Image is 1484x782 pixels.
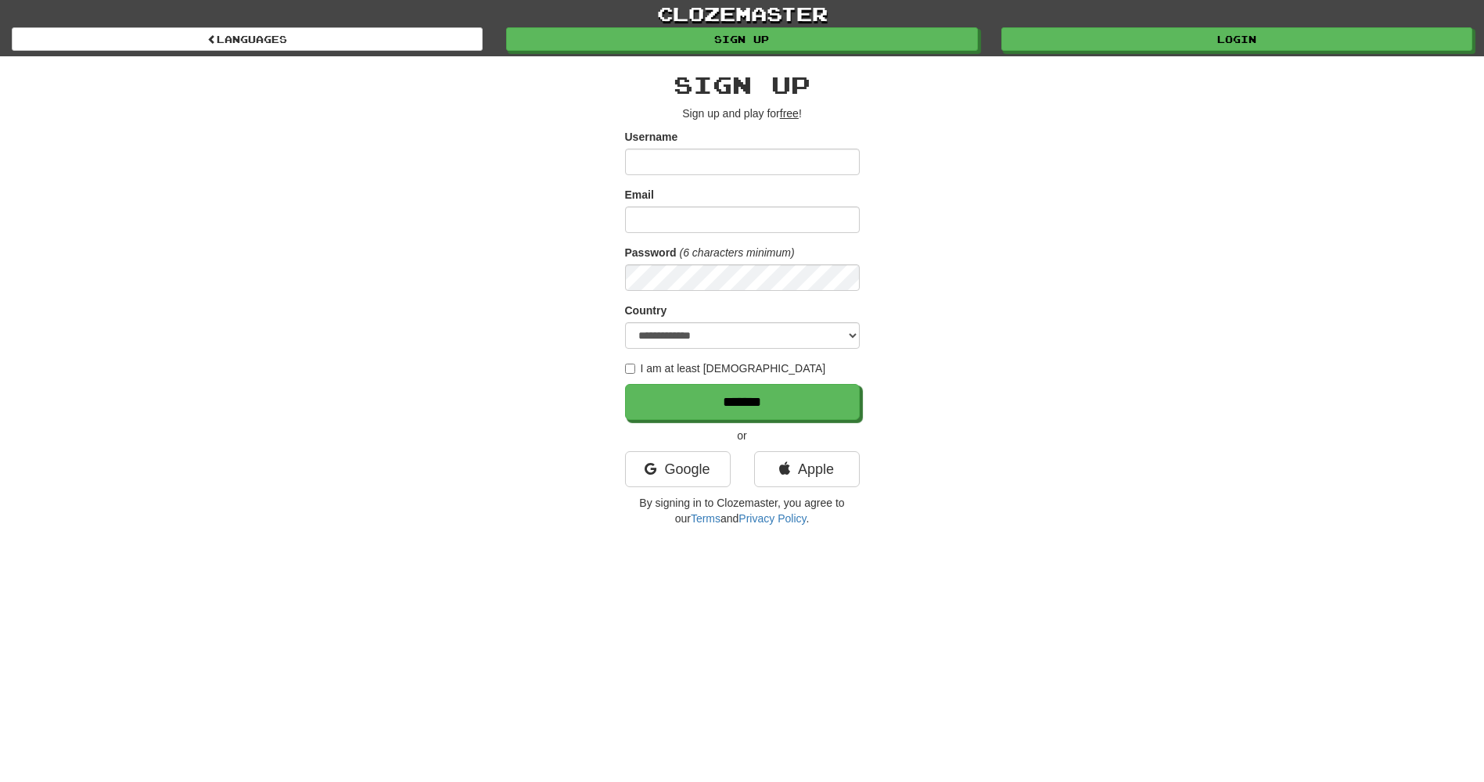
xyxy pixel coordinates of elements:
[691,512,720,525] a: Terms
[625,106,860,121] p: Sign up and play for !
[625,451,731,487] a: Google
[754,451,860,487] a: Apple
[625,361,826,376] label: I am at least [DEMOGRAPHIC_DATA]
[625,245,677,260] label: Password
[625,428,860,443] p: or
[625,303,667,318] label: Country
[625,129,678,145] label: Username
[506,27,977,51] a: Sign up
[738,512,806,525] a: Privacy Policy
[625,364,635,374] input: I am at least [DEMOGRAPHIC_DATA]
[12,27,483,51] a: Languages
[1001,27,1472,51] a: Login
[625,187,654,203] label: Email
[625,72,860,98] h2: Sign up
[780,107,799,120] u: free
[625,495,860,526] p: By signing in to Clozemaster, you agree to our and .
[680,246,795,259] em: (6 characters minimum)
